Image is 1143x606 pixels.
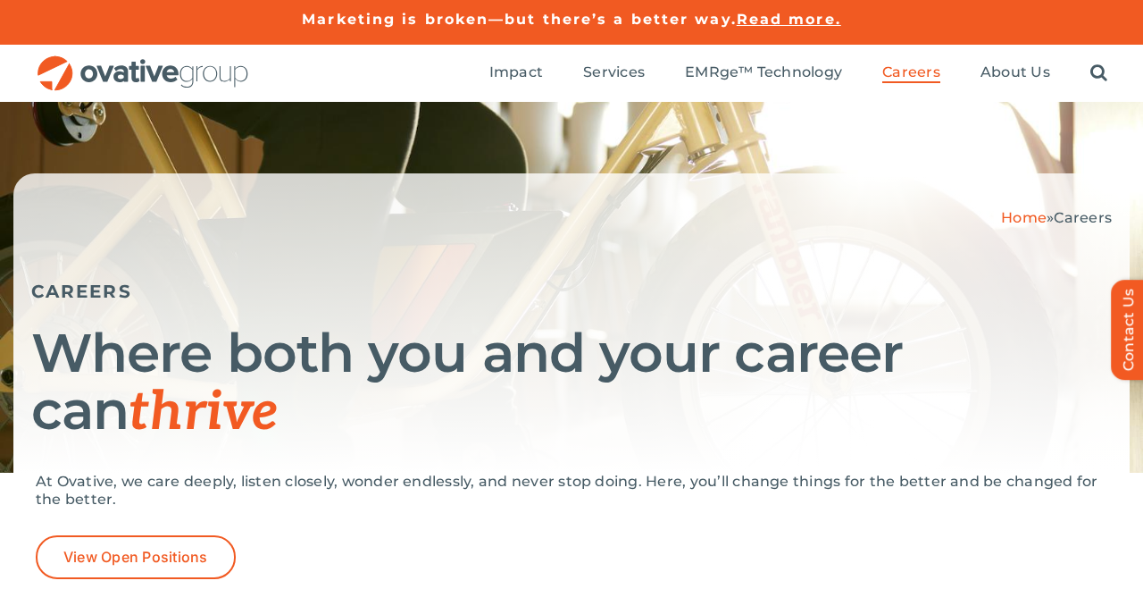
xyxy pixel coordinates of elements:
[302,11,737,28] a: Marketing is broken—but there’s a better way.
[980,63,1050,81] span: About Us
[882,63,940,83] a: Careers
[685,63,842,81] span: EMRge™ Technology
[1001,209,1112,226] span: »
[882,63,940,81] span: Careers
[63,549,208,566] span: View Open Positions
[489,63,543,83] a: Impact
[685,63,842,83] a: EMRge™ Technology
[489,45,1107,102] nav: Menu
[129,381,278,445] span: thrive
[1090,63,1107,83] a: Search
[737,11,841,28] a: Read more.
[31,324,1112,442] h1: Where both you and your career can
[36,535,236,579] a: View Open Positions
[489,63,543,81] span: Impact
[36,54,250,71] a: OG_Full_horizontal_RGB
[36,473,1107,509] p: At Ovative, we care deeply, listen closely, wonder endlessly, and never stop doing. Here, you’ll ...
[980,63,1050,83] a: About Us
[583,63,645,83] a: Services
[583,63,645,81] span: Services
[31,281,1112,302] h5: CAREERS
[1054,209,1112,226] span: Careers
[1001,209,1047,226] a: Home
